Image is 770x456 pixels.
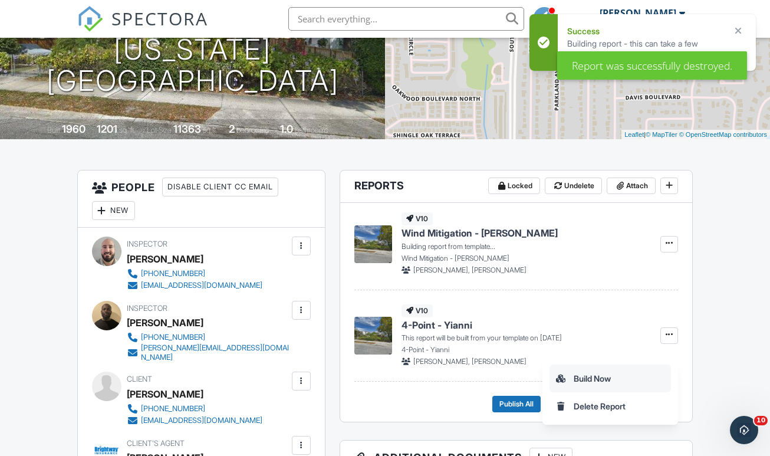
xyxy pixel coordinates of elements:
div: [PHONE_NUMBER] [141,333,205,342]
div: [PERSON_NAME] [127,314,203,332]
span: Inspector [127,304,167,313]
a: [PHONE_NUMBER] [127,268,262,280]
div: 1960 [62,123,85,135]
div: 2 [229,123,235,135]
div: [PERSON_NAME] [600,7,676,19]
h1: [STREET_ADDRESS][US_STATE] [GEOGRAPHIC_DATA] [19,3,366,96]
span: bedrooms [236,126,269,134]
span: 10 [754,416,768,425]
span: SPECTORA [111,6,208,31]
span: Built [47,126,60,134]
div: [PERSON_NAME][EMAIL_ADDRESS][DOMAIN_NAME] [141,343,289,362]
span: Inspector [127,240,167,248]
div: 11363 [173,123,201,135]
span: sq.ft. [203,126,218,134]
div: Disable Client CC Email [162,178,278,196]
a: © MapTiler [646,131,677,138]
img: The Best Home Inspection Software - Spectora [77,6,103,32]
h3: People [78,170,325,228]
div: [PHONE_NUMBER] [141,404,205,414]
input: Search everything... [288,7,524,31]
div: [PERSON_NAME] [127,250,203,268]
span: sq. ft. [119,126,136,134]
div: Report was successfully destroyed. [557,51,747,80]
div: [PERSON_NAME] [127,385,203,403]
a: [EMAIL_ADDRESS][DOMAIN_NAME] [127,415,262,427]
a: [PHONE_NUMBER] [127,332,289,343]
iframe: Intercom live chat [730,416,758,444]
span: Lot Size [147,126,172,134]
div: 1201 [97,123,117,135]
div: [EMAIL_ADDRESS][DOMAIN_NAME] [141,416,262,425]
a: Leaflet [624,131,644,138]
a: SPECTORA [77,16,208,41]
div: | [621,130,770,140]
div: New [92,201,135,220]
a: [PERSON_NAME][EMAIL_ADDRESS][DOMAIN_NAME] [127,343,289,362]
a: © OpenStreetMap contributors [679,131,767,138]
div: [PHONE_NUMBER] [141,269,205,278]
span: Client [127,375,152,383]
div: [EMAIL_ADDRESS][DOMAIN_NAME] [141,281,262,290]
span: Client's Agent [127,439,185,448]
a: [EMAIL_ADDRESS][DOMAIN_NAME] [127,280,262,291]
div: 1.0 [280,123,293,135]
a: [PHONE_NUMBER] [127,403,262,415]
span: bathrooms [295,126,328,134]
